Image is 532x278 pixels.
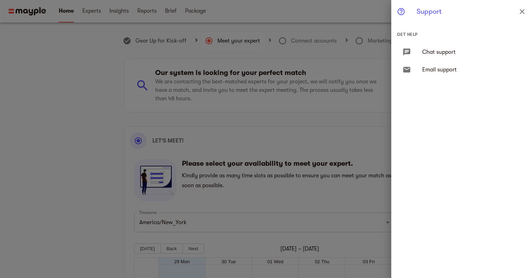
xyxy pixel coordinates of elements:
[514,3,531,20] button: close
[397,61,526,78] a: Email support
[397,43,526,61] div: Chat support
[397,32,418,37] span: Get help
[422,48,521,56] span: Chat support
[417,7,515,16] h6: Support
[422,65,521,74] span: Email support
